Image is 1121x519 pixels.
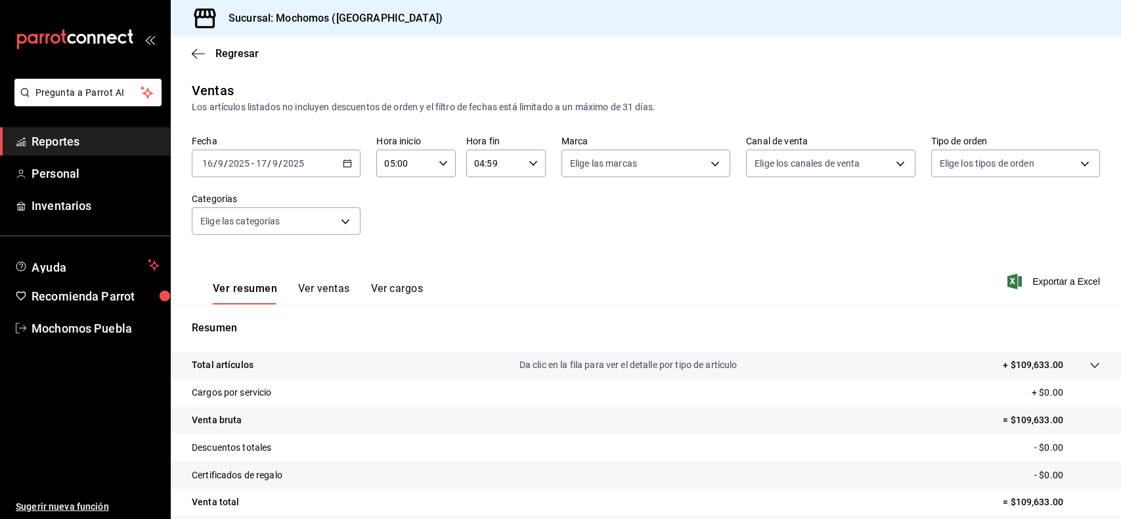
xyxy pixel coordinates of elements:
label: Hora fin [466,136,546,146]
input: -- [255,158,267,169]
span: Mochomos Puebla [32,320,160,337]
span: Sugerir nueva función [16,500,160,514]
button: Ver ventas [298,282,350,304]
span: Recomienda Parrot [32,287,160,305]
span: Elige los canales de venta [755,157,860,170]
span: / [213,158,217,169]
span: / [278,158,282,169]
a: Pregunta a Parrot AI [9,95,162,109]
p: Resumen [192,320,1100,336]
span: Pregunta a Parrot AI [35,86,141,100]
label: Tipo de orden [931,136,1100,146]
input: -- [272,158,278,169]
span: Inventarios [32,197,160,215]
button: Exportar a Excel [1010,274,1100,289]
p: Venta bruta [192,413,242,427]
button: open_drawer_menu [144,34,155,45]
p: Venta total [192,495,239,509]
p: Certificados de regalo [192,468,282,482]
p: Total artículos [192,358,253,372]
label: Canal de venta [746,136,915,146]
button: Ver cargos [371,282,424,304]
p: - $0.00 [1034,441,1100,455]
p: = $109,633.00 [1003,495,1100,509]
span: Elige las marcas [570,157,637,170]
div: navigation tabs [213,282,423,304]
button: Regresar [192,47,259,60]
p: + $0.00 [1032,386,1100,400]
span: / [224,158,228,169]
label: Fecha [192,136,361,146]
span: Ayuda [32,257,143,273]
div: Ventas [192,81,234,100]
p: Descuentos totales [192,441,271,455]
span: / [267,158,271,169]
span: Personal [32,165,160,182]
p: = $109,633.00 [1003,413,1100,427]
input: ---- [282,158,305,169]
button: Pregunta a Parrot AI [14,79,162,106]
span: Elige las categorías [200,215,280,228]
div: Los artículos listados no incluyen descuentos de orden y el filtro de fechas está limitado a un m... [192,100,1100,114]
input: -- [217,158,224,169]
span: - [252,158,254,169]
p: Da clic en la fila para ver el detalle por tipo de artículo [519,358,737,372]
label: Marca [561,136,730,146]
label: Categorías [192,194,361,203]
label: Hora inicio [376,136,456,146]
span: Reportes [32,133,160,150]
h3: Sucursal: Mochomos ([GEOGRAPHIC_DATA]) [218,10,443,26]
input: ---- [228,158,250,169]
p: + $109,633.00 [1003,358,1063,372]
input: -- [202,158,213,169]
p: Cargos por servicio [192,386,272,400]
p: - $0.00 [1034,468,1100,482]
span: Elige los tipos de orden [940,157,1034,170]
button: Ver resumen [213,282,277,304]
span: Regresar [215,47,259,60]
